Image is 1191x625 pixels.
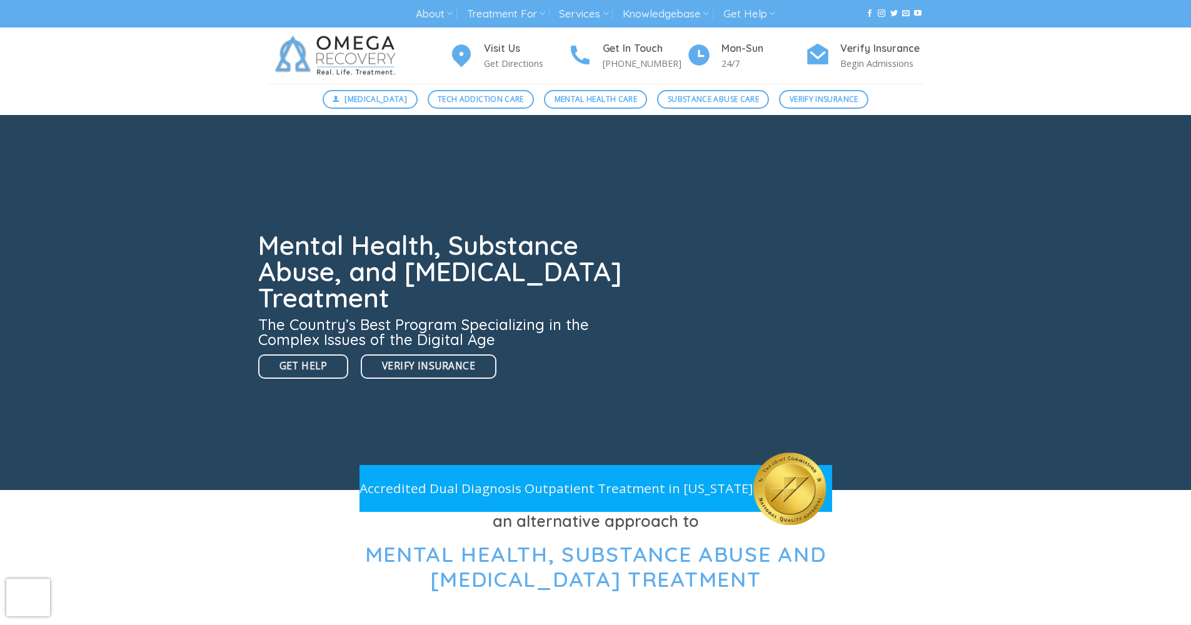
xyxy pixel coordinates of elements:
[914,9,922,18] a: Follow on YouTube
[484,41,568,57] h4: Visit Us
[428,90,535,109] a: Tech Addiction Care
[866,9,873,18] a: Follow on Facebook
[382,358,475,374] span: Verify Insurance
[438,93,524,105] span: Tech Addiction Care
[603,56,686,71] p: [PHONE_NUMBER]
[323,90,418,109] a: [MEDICAL_DATA]
[344,93,407,105] span: [MEDICAL_DATA]
[657,90,769,109] a: Substance Abuse Care
[258,354,349,379] a: Get Help
[361,354,496,379] a: Verify Insurance
[790,93,858,105] span: Verify Insurance
[449,41,568,71] a: Visit Us Get Directions
[268,27,408,84] img: Omega Recovery
[840,56,924,71] p: Begin Admissions
[279,358,328,374] span: Get Help
[723,2,775,26] a: Get Help
[623,2,709,26] a: Knowledgebase
[258,317,630,347] h3: The Country’s Best Program Specializing in the Complex Issues of the Digital Age
[603,41,686,57] h4: Get In Touch
[840,41,924,57] h4: Verify Insurance
[359,478,753,499] p: Accredited Dual Diagnosis Outpatient Treatment in [US_STATE]
[555,93,637,105] span: Mental Health Care
[902,9,910,18] a: Send us an email
[268,509,924,534] h3: an alternative approach to
[668,93,759,105] span: Substance Abuse Care
[416,2,453,26] a: About
[484,56,568,71] p: Get Directions
[805,41,924,71] a: Verify Insurance Begin Admissions
[568,41,686,71] a: Get In Touch [PHONE_NUMBER]
[544,90,647,109] a: Mental Health Care
[559,2,608,26] a: Services
[721,41,805,57] h4: Mon-Sun
[258,232,630,311] h1: Mental Health, Substance Abuse, and [MEDICAL_DATA] Treatment
[878,9,885,18] a: Follow on Instagram
[779,90,868,109] a: Verify Insurance
[890,9,898,18] a: Follow on Twitter
[721,56,805,71] p: 24/7
[467,2,545,26] a: Treatment For
[365,541,827,593] span: Mental Health, Substance Abuse and [MEDICAL_DATA] Treatment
